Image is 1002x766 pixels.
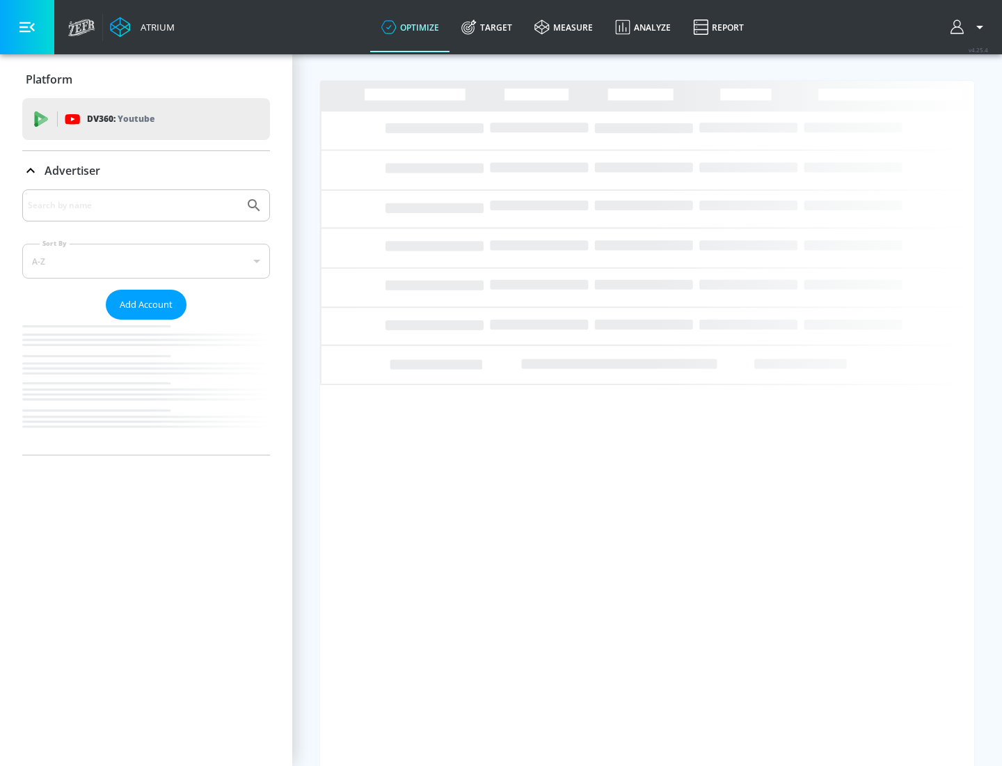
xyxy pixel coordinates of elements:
[26,72,72,87] p: Platform
[682,2,755,52] a: Report
[450,2,523,52] a: Target
[110,17,175,38] a: Atrium
[22,151,270,190] div: Advertiser
[118,111,154,126] p: Youtube
[523,2,604,52] a: measure
[604,2,682,52] a: Analyze
[22,320,270,455] nav: list of Advertiser
[45,163,100,178] p: Advertiser
[22,189,270,455] div: Advertiser
[22,244,270,279] div: A-Z
[370,2,450,52] a: optimize
[22,60,270,99] div: Platform
[135,21,175,33] div: Atrium
[28,196,239,214] input: Search by name
[22,98,270,140] div: DV360: Youtube
[40,239,70,248] label: Sort By
[120,297,173,313] span: Add Account
[87,111,154,127] p: DV360:
[969,46,988,54] span: v 4.25.4
[106,290,186,320] button: Add Account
